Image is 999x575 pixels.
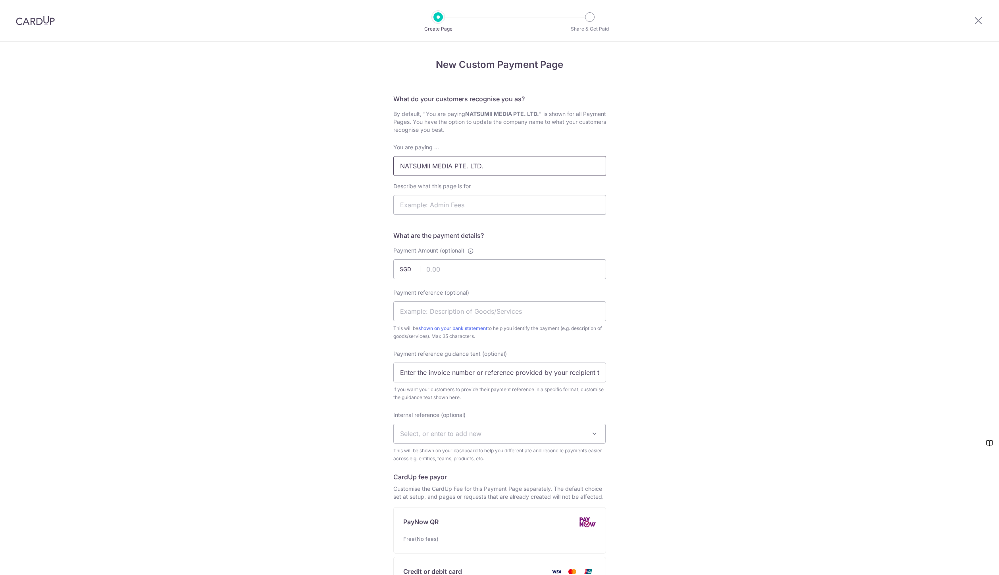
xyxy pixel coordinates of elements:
h5: What are the payment details? [393,231,606,240]
p: Share & Get Paid [560,25,619,33]
label: Payment reference guidance text (optional) [393,350,507,358]
p: Customise the CardUp Fee for this Payment Page separately. The default choice set at setup, and p... [393,485,606,501]
h5: What do your customers recognise you as? [393,94,606,104]
iframe: Opens a widget where you can find more information [948,551,991,571]
h4: New Custom Payment Page [393,58,606,72]
img: CardUp [16,16,55,25]
label: Payment reference (optional) [393,289,469,297]
label: Describe what this page is for [393,182,471,190]
input: Example: Description of Goods/Services [393,301,606,321]
a: shown on your bank statement [418,325,487,331]
input: Example: Admin Fees [393,195,606,215]
p: Create Page [409,25,468,33]
label: You are paying ... [393,143,439,151]
label: Internal reference (optional) [393,411,466,419]
span: SGD [400,265,420,273]
span: If you want your customers to provide their payment reference in a specific format, customise the... [393,386,606,401]
input: 0.00 [393,259,606,279]
p: PayNow QR [403,517,439,528]
label: Payment Amount (optional) [393,247,464,255]
h5: CardUp fee payor [393,472,606,482]
div: By default, "You are paying " is shown for all Payment Pages. You have the option to update the c... [393,110,606,134]
span: This will be shown on your dashboard to help you differentiate and reconcile payments easier acro... [393,447,606,463]
img: PayNow [579,517,596,528]
span: Free(No fees) [403,534,439,544]
span: Select, or enter to add new [400,430,481,438]
span: This will be to help you identify the payment (e.g. description of goods/services). Max 35 charac... [393,324,606,340]
b: NATSUMII MEDIA PTE. LTD. [465,110,539,117]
